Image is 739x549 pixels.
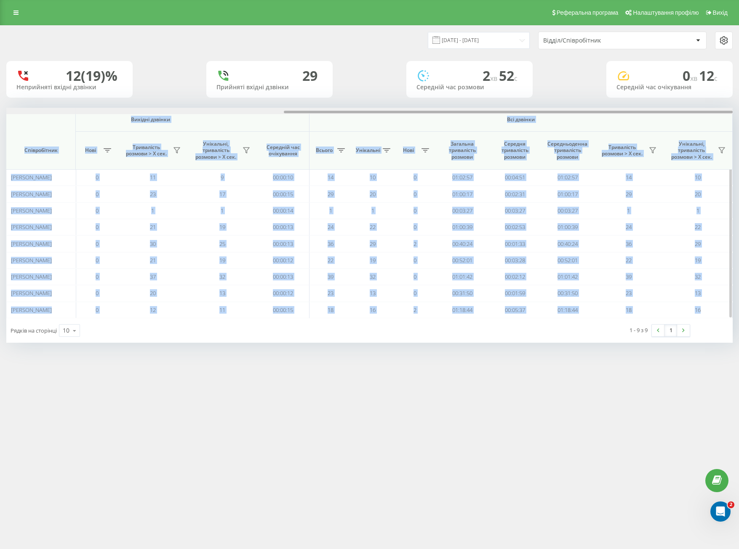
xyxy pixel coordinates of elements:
span: хв [690,74,699,83]
span: [PERSON_NAME] [11,306,52,314]
span: 1 [627,207,630,214]
span: 12 [699,67,718,85]
span: 0 [414,173,416,181]
span: 22 [370,223,376,231]
span: 29 [695,240,701,248]
td: 00:00:12 [257,252,309,269]
span: 37 [150,273,156,280]
div: Неприйняті вхідні дзвінки [16,84,123,91]
span: 0 [96,173,99,181]
td: 00:03:27 [488,203,541,219]
span: 19 [370,256,376,264]
div: Середній час розмови [416,84,523,91]
td: 00:00:15 [257,186,309,202]
td: 01:02:57 [436,169,488,186]
td: 00:02:31 [488,186,541,202]
span: Вихідні дзвінки [11,116,290,123]
td: 00:00:13 [257,269,309,285]
span: 12 [150,306,156,314]
span: 10 [370,173,376,181]
td: 01:01:42 [436,269,488,285]
td: 01:18:44 [436,302,488,318]
span: 29 [370,240,376,248]
span: 2 [414,240,416,248]
span: 2 [483,67,499,85]
span: 0 [683,67,699,85]
div: Прийняті вхідні дзвінки [216,84,323,91]
span: 20 [370,190,376,198]
span: 21 [150,256,156,264]
span: 32 [370,273,376,280]
span: 0 [96,190,99,198]
span: c [714,74,718,83]
span: [PERSON_NAME] [11,173,52,181]
td: 00:52:01 [436,252,488,269]
span: 32 [695,273,701,280]
span: 0 [96,256,99,264]
span: 22 [328,256,333,264]
span: 29 [626,190,632,198]
td: 00:00:12 [257,285,309,301]
td: 00:00:13 [257,219,309,235]
span: Реферальна програма [557,9,619,16]
td: 00:00:15 [257,302,309,318]
span: 18 [328,306,333,314]
td: 00:00:13 [257,235,309,252]
span: 11 [150,173,156,181]
span: Середньоденна тривалість розмови [547,141,587,160]
td: 01:00:17 [436,186,488,202]
span: Тривалість розмови > Х сек. [598,144,646,157]
span: Загальна тривалість розмови [442,141,482,160]
span: 19 [695,256,701,264]
span: Унікальні, тривалість розмови > Х сек. [667,141,715,160]
td: 00:01:33 [488,235,541,252]
td: 01:00:17 [541,186,594,202]
span: [PERSON_NAME] [11,289,52,297]
span: 0 [414,289,416,297]
span: 0 [96,273,99,280]
td: 00:03:27 [541,203,594,219]
span: Всі дзвінки [334,116,707,123]
div: 1 - 9 з 9 [630,326,648,334]
span: 2 [414,306,416,314]
span: 36 [328,240,333,248]
span: 14 [328,173,333,181]
span: 36 [626,240,632,248]
span: 0 [96,223,99,231]
span: 0 [414,207,416,214]
span: Співробітник [13,147,68,154]
span: [PERSON_NAME] [11,190,52,198]
span: 16 [370,306,376,314]
span: Нові [398,147,419,154]
span: 10 [695,173,701,181]
td: 00:40:24 [436,235,488,252]
span: Налаштування профілю [633,9,699,16]
span: [PERSON_NAME] [11,207,52,214]
span: Середній час очікування [263,144,303,157]
span: 30 [150,240,156,248]
span: [PERSON_NAME] [11,240,52,248]
td: 00:05:37 [488,302,541,318]
div: 10 [63,326,69,335]
span: 18 [626,306,632,314]
span: 1 [329,207,332,214]
span: 29 [328,190,333,198]
span: 0 [96,207,99,214]
span: 23 [328,289,333,297]
td: 00:03:27 [436,203,488,219]
span: 39 [626,273,632,280]
td: 01:00:39 [541,219,594,235]
span: Унікальні, тривалість розмови > Х сек. [192,141,240,160]
span: 24 [328,223,333,231]
div: 12 (19)% [66,68,117,84]
span: 9 [221,173,224,181]
span: 17 [219,190,225,198]
td: 00:01:59 [488,285,541,301]
span: [PERSON_NAME] [11,273,52,280]
div: Відділ/Співробітник [543,37,644,44]
span: Нові [80,147,101,154]
span: 0 [96,306,99,314]
span: 19 [219,223,225,231]
span: 20 [695,190,701,198]
span: 0 [414,256,416,264]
